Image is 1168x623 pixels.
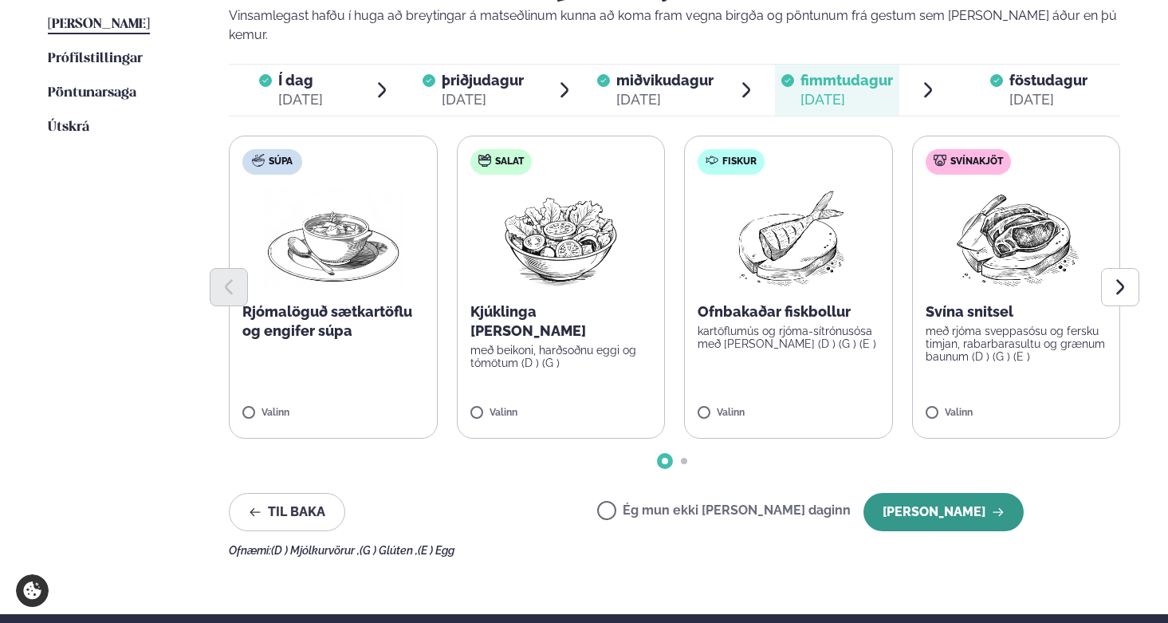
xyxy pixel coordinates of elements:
img: pork.svg [934,154,946,167]
p: Svína snitsel [926,302,1107,321]
button: Previous slide [210,268,248,306]
span: Go to slide 1 [662,458,668,464]
span: Útskrá [48,120,89,134]
span: (G ) Glúten , [360,544,418,557]
span: Svínakjöt [950,156,1003,168]
span: Go to slide 2 [681,458,687,464]
img: Fish.png [718,187,859,290]
span: Pöntunarsaga [48,86,136,100]
img: salad.svg [478,154,491,167]
a: [PERSON_NAME] [48,15,150,34]
span: (D ) Mjólkurvörur , [271,544,360,557]
span: (E ) Egg [418,544,454,557]
p: kartöflumús og rjóma-sítrónusósa með [PERSON_NAME] (D ) (G ) (E ) [698,325,879,350]
span: miðvikudagur [616,72,714,89]
span: [PERSON_NAME] [48,18,150,31]
p: með beikoni, harðsoðnu eggi og tómötum (D ) (G ) [470,344,652,369]
span: Súpa [269,156,293,168]
div: [DATE] [278,90,323,109]
div: [DATE] [616,90,714,109]
span: fimmtudagur [800,72,893,89]
p: með rjóma sveppasósu og fersku timjan, rabarbarasultu og grænum baunum (D ) (G ) (E ) [926,325,1107,363]
div: [DATE] [800,90,893,109]
img: Salad.png [490,187,631,290]
img: Soup.png [263,187,403,290]
span: Salat [495,156,524,168]
button: Next slide [1101,268,1139,306]
img: Pork-Meat.png [946,187,1087,290]
div: [DATE] [1009,90,1087,109]
span: Í dag [278,71,323,90]
span: Fiskur [722,156,757,168]
a: Pöntunarsaga [48,84,136,103]
a: Cookie settings [16,574,49,607]
span: Prófílstillingar [48,52,143,65]
div: [DATE] [442,90,524,109]
a: Prófílstillingar [48,49,143,69]
p: Vinsamlegast hafðu í huga að breytingar á matseðlinum kunna að koma fram vegna birgða og pöntunum... [229,6,1120,45]
a: Útskrá [48,118,89,137]
img: soup.svg [252,154,265,167]
span: föstudagur [1009,72,1087,89]
img: fish.svg [706,154,718,167]
button: Til baka [229,493,345,531]
span: þriðjudagur [442,72,524,89]
div: Ofnæmi: [229,544,1120,557]
button: [PERSON_NAME] [863,493,1024,531]
p: Ofnbakaðar fiskbollur [698,302,879,321]
p: Rjómalöguð sætkartöflu og engifer súpa [242,302,424,341]
p: Kjúklinga [PERSON_NAME] [470,302,652,341]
